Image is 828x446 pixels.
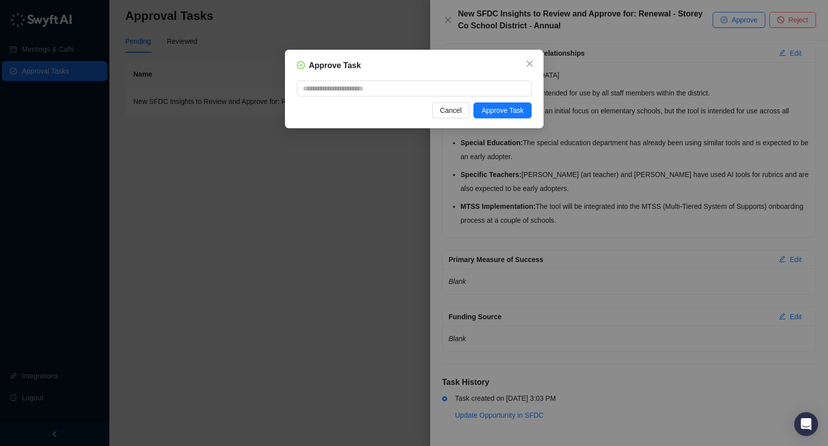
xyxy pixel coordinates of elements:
[309,60,361,72] h5: Approve Task
[481,105,524,116] span: Approve Task
[526,60,534,68] span: close
[432,102,469,118] button: Cancel
[522,56,538,72] button: Close
[297,61,305,69] span: check-circle
[473,102,532,118] button: Approve Task
[794,412,818,436] div: Open Intercom Messenger
[440,105,461,116] span: Cancel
